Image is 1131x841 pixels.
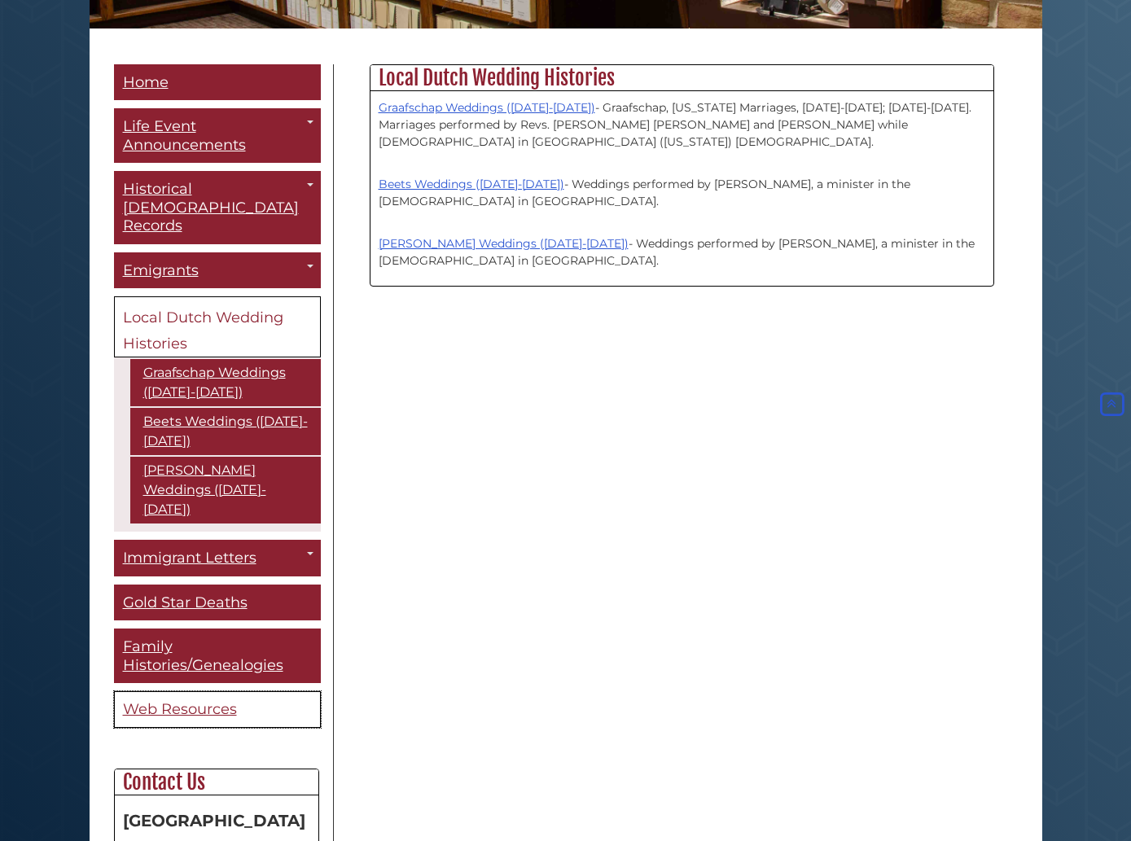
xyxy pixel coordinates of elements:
[123,180,299,234] span: Historical [DEMOGRAPHIC_DATA] Records
[123,700,237,718] span: Web Resources
[123,637,283,674] span: Family Histories/Genealogies
[114,108,321,163] a: Life Event Announcements
[114,540,321,576] a: Immigrant Letters
[123,549,256,567] span: Immigrant Letters
[379,236,629,251] a: [PERSON_NAME] Weddings ([DATE]-[DATE])
[379,177,564,191] a: Beets Weddings ([DATE]-[DATE])
[115,769,318,795] h2: Contact Us
[114,585,321,621] a: Gold Star Deaths
[130,408,321,455] a: Beets Weddings ([DATE]-[DATE])
[379,218,985,269] p: - Weddings performed by [PERSON_NAME], a minister in the [DEMOGRAPHIC_DATA] in [GEOGRAPHIC_DATA].
[123,811,305,830] strong: [GEOGRAPHIC_DATA]
[370,65,993,91] h2: Local Dutch Wedding Histories
[123,73,169,91] span: Home
[123,261,199,279] span: Emigrants
[114,171,321,244] a: Historical [DEMOGRAPHIC_DATA] Records
[123,594,248,611] span: Gold Star Deaths
[123,309,283,353] span: Local Dutch Wedding Histories
[379,159,985,210] p: - Weddings performed by [PERSON_NAME], a minister in the [DEMOGRAPHIC_DATA] in [GEOGRAPHIC_DATA].
[114,252,321,289] a: Emigrants
[130,457,321,523] a: [PERSON_NAME] Weddings ([DATE]-[DATE])
[379,100,595,115] a: Graafschap Weddings ([DATE]-[DATE])
[114,691,321,728] a: Web Resources
[114,64,321,101] a: Home
[123,117,246,154] span: Life Event Announcements
[130,359,321,406] a: Graafschap Weddings ([DATE]-[DATE])
[379,99,985,151] p: - Graafschap, [US_STATE] Marriages, [DATE]-[DATE]; [DATE]-[DATE]. Marriages performed by Revs. [P...
[1097,397,1127,412] a: Back to Top
[114,629,321,683] a: Family Histories/Genealogies
[114,296,321,357] a: Local Dutch Wedding Histories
